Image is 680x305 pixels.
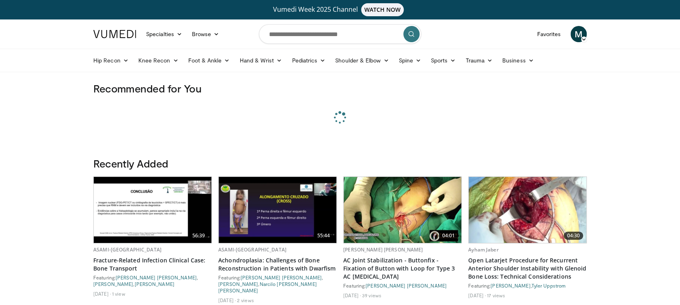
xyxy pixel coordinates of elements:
[93,256,212,273] a: Fracture-Related Infection Clinical Case: Bone Transport
[468,256,587,281] a: Open Latarjet Procedure for Recurrent Anterior Shoulder Instability with Glenoid Bone Loss: Techn...
[218,274,337,294] div: Featuring: , ,
[487,292,505,299] li: 17 views
[468,292,486,299] li: [DATE]
[344,177,461,243] a: 04:01
[469,177,586,243] a: 04:30
[564,232,583,240] span: 04:30
[218,297,236,303] li: [DATE]
[343,256,462,281] a: AC Joint Stabilization - Buttonfix - Fixation of Button with Loop for Type 3 AC [MEDICAL_DATA]
[218,246,286,253] a: ASAMI-[GEOGRAPHIC_DATA]
[133,52,183,69] a: Knee Recon
[94,177,211,243] img: 7827b68c-edda-4073-a757-b2e2fb0a5246.620x360_q85_upscale.jpg
[218,256,337,273] a: Achondroplasia: Challenges of Bone Reconstruction in Patients with Dwarfism
[287,52,330,69] a: Pediatrics
[116,275,197,280] a: [PERSON_NAME] [PERSON_NAME]
[187,26,224,42] a: Browse
[93,281,133,287] a: [PERSON_NAME]
[532,26,566,42] a: Favorites
[141,26,187,42] a: Specialties
[183,52,235,69] a: Foot & Ankle
[468,282,587,289] div: Featuring: ,
[93,246,161,253] a: ASAMI-[GEOGRAPHIC_DATA]
[235,52,287,69] a: Hand & Wrist
[343,292,361,299] li: [DATE]
[219,177,336,243] a: 55:44
[93,82,587,95] h3: Recommended for You
[343,282,462,289] div: Featuring:
[394,52,426,69] a: Spine
[93,30,136,38] img: VuMedi Logo
[93,274,212,287] div: Featuring: , ,
[469,177,586,243] img: 2b2da37e-a9b6-423e-b87e-b89ec568d167.620x360_q85_upscale.jpg
[93,157,587,170] h3: Recently Added
[344,177,461,243] img: c2f644dc-a967-485d-903d-283ce6bc3929.620x360_q85_upscale.jpg
[218,281,258,287] a: [PERSON_NAME]
[461,52,497,69] a: Trauma
[134,281,174,287] a: [PERSON_NAME]
[343,246,423,253] a: [PERSON_NAME] [PERSON_NAME]
[361,3,404,16] span: WATCH NOW
[218,281,317,293] a: Narcilo [PERSON_NAME] [PERSON_NAME]
[491,283,530,288] a: [PERSON_NAME]
[468,246,498,253] a: Ayham Jaber
[93,290,111,297] li: [DATE]
[362,292,381,299] li: 39 views
[189,232,208,240] span: 56:39
[112,290,125,297] li: 1 view
[94,177,211,243] a: 56:39
[314,232,333,240] span: 55:44
[95,3,585,16] a: Vumedi Week 2025 ChannelWATCH NOW
[570,26,587,42] a: M
[497,52,539,69] a: Business
[88,52,133,69] a: Hip Recon
[259,24,421,44] input: Search topics, interventions
[241,275,322,280] a: [PERSON_NAME] [PERSON_NAME]
[219,177,336,243] img: 4f2bc282-22c3-41e7-a3f0-d3b33e5d5e41.620x360_q85_upscale.jpg
[237,297,254,303] li: 2 views
[426,52,461,69] a: Sports
[439,232,458,240] span: 04:01
[531,283,565,288] a: Tyler Uppstrom
[330,52,394,69] a: Shoulder & Elbow
[366,283,447,288] a: [PERSON_NAME] [PERSON_NAME]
